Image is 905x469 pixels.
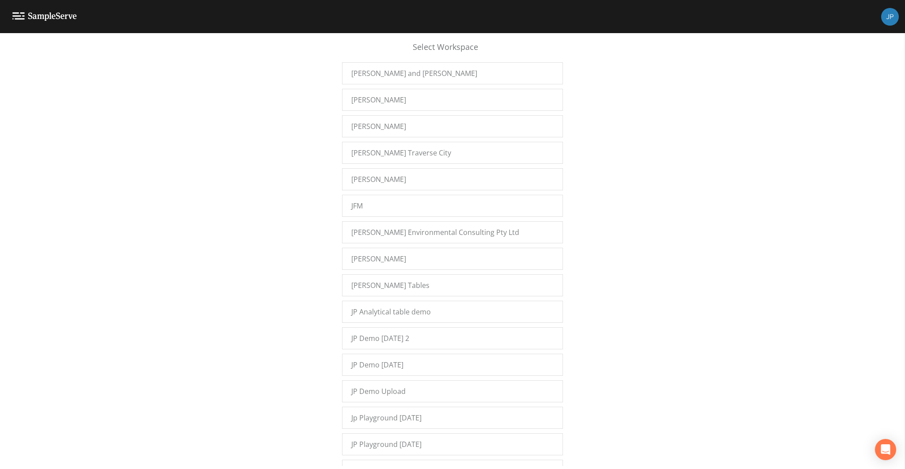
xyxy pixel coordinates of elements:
[342,41,563,61] div: Select Workspace
[342,327,563,349] a: JP Demo [DATE] 2
[342,433,563,455] a: JP Playground [DATE]
[875,439,896,460] div: Open Intercom Messenger
[351,95,406,105] span: [PERSON_NAME]
[342,221,563,243] a: [PERSON_NAME] Environmental Consulting Pty Ltd
[351,306,431,317] span: JP Analytical table demo
[342,274,563,296] a: [PERSON_NAME] Tables
[342,62,563,84] a: [PERSON_NAME] and [PERSON_NAME]
[351,280,430,291] span: [PERSON_NAME] Tables
[342,301,563,323] a: JP Analytical table demo
[351,333,409,344] span: JP Demo [DATE] 2
[351,359,403,370] span: JP Demo [DATE]
[342,354,563,376] a: JP Demo [DATE]
[342,168,563,190] a: [PERSON_NAME]
[351,148,451,158] span: [PERSON_NAME] Traverse City
[351,227,519,238] span: [PERSON_NAME] Environmental Consulting Pty Ltd
[351,121,406,132] span: [PERSON_NAME]
[351,68,477,79] span: [PERSON_NAME] and [PERSON_NAME]
[351,439,422,450] span: JP Playground [DATE]
[351,412,422,423] span: Jp Playground [DATE]
[342,248,563,270] a: [PERSON_NAME]
[342,407,563,429] a: Jp Playground [DATE]
[881,8,899,26] img: 41241ef155101aa6d92a04480b0d0000
[342,380,563,402] a: JP Demo Upload
[351,174,406,185] span: [PERSON_NAME]
[12,12,77,21] img: logo
[342,195,563,217] a: JFM
[351,200,363,211] span: JFM
[351,386,406,397] span: JP Demo Upload
[342,89,563,111] a: [PERSON_NAME]
[342,115,563,137] a: [PERSON_NAME]
[342,142,563,164] a: [PERSON_NAME] Traverse City
[351,253,406,264] span: [PERSON_NAME]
